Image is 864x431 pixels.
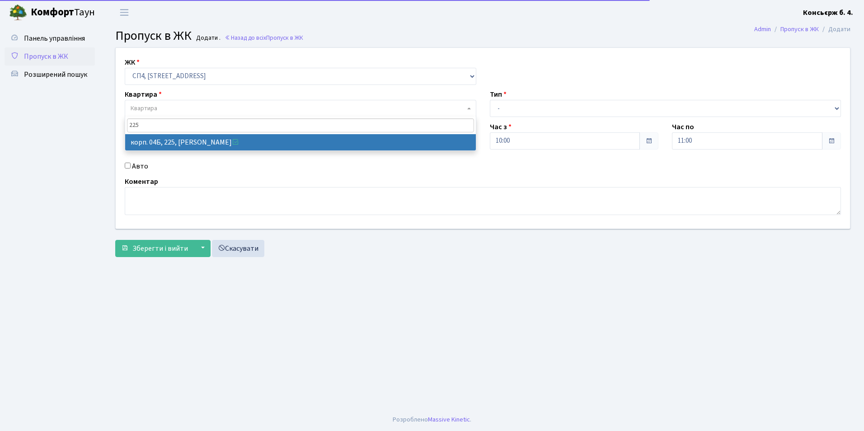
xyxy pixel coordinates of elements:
span: Пропуск в ЖК [115,27,192,45]
span: Таун [31,5,95,20]
label: Час з [490,122,512,132]
a: Admin [754,24,771,34]
span: Панель управління [24,33,85,43]
a: Скасувати [212,240,264,257]
span: Пропуск в ЖК [24,52,68,61]
a: Панель управління [5,29,95,47]
b: Консьєрж б. 4. [803,8,853,18]
small: Додати . [194,34,221,42]
label: ЖК [125,57,140,68]
button: Зберегти і вийти [115,240,194,257]
button: Переключити навігацію [113,5,136,20]
a: Пропуск в ЖК [780,24,819,34]
a: Назад до всіхПропуск в ЖК [225,33,303,42]
span: Розширений пошук [24,70,87,80]
a: Пропуск в ЖК [5,47,95,66]
li: Додати [819,24,850,34]
span: Зберегти і вийти [132,244,188,253]
li: корп. 04Б, 225, [PERSON_NAME] [125,134,476,150]
label: Час по [672,122,694,132]
label: Тип [490,89,507,100]
label: Авто [132,161,148,172]
img: logo.png [9,4,27,22]
a: Консьєрж б. 4. [803,7,853,18]
span: Квартира [131,104,157,113]
label: Квартира [125,89,162,100]
label: Коментар [125,176,158,187]
a: Розширений пошук [5,66,95,84]
div: Розроблено . [393,415,471,425]
b: Комфорт [31,5,74,19]
nav: breadcrumb [741,20,864,39]
a: Massive Kinetic [428,415,470,424]
span: Пропуск в ЖК [266,33,303,42]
